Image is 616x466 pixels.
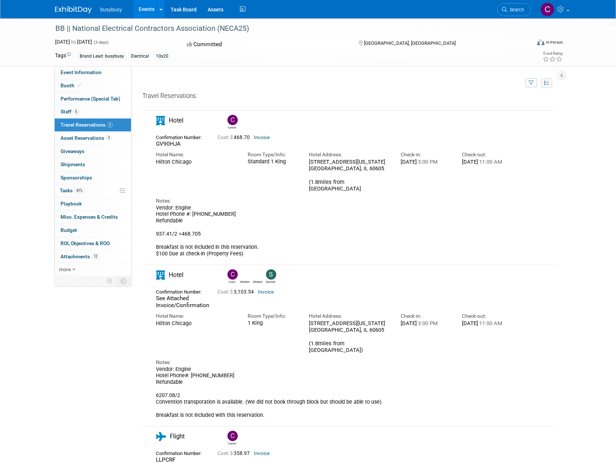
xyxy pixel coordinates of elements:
span: Staff [61,109,79,114]
div: Check-out: [462,151,512,158]
div: [STREET_ADDRESS][US_STATE] [GEOGRAPHIC_DATA], IL 60605 (1.8miles from [GEOGRAPHIC_DATA]) [309,328,390,362]
span: Asset Reservations [61,135,112,141]
div: Hobbs Nyberg [238,269,251,292]
div: Standard 1 King [248,159,298,165]
span: ROI, Objectives & ROO [61,240,110,246]
div: Caelan Williams [227,449,237,454]
span: Cost: $ [218,459,234,465]
i: Flight [156,440,166,449]
div: [DATE] [401,328,451,335]
span: 3:00 PM [417,159,438,165]
span: busybusy [101,7,122,12]
span: 5 [73,109,79,114]
div: 10x20 [154,52,171,60]
span: Flight [170,441,185,448]
span: Cost: $ [218,298,234,303]
div: Hotel Name: [156,151,237,158]
div: Collin Larson [227,280,237,284]
span: Event Information [61,69,102,75]
span: 11:00 AM [478,159,502,165]
span: Attachments [61,254,99,259]
i: Filter by Traveler [529,81,534,85]
span: Search [507,7,524,12]
div: Collin Larson [226,269,238,284]
img: Jake Stokes [253,269,269,288]
span: 3 [106,135,112,141]
div: Electrical [129,52,151,60]
span: Misc. Expenses & Credits [61,214,118,220]
div: Caelan Williams [227,125,237,130]
div: Sydney Sanders [264,269,277,284]
span: GV90HJA [156,141,181,147]
span: 5 [107,122,113,128]
div: Jake Stokes [251,269,264,292]
img: Collin Larson [540,3,554,17]
div: Travel Reservations: [142,92,556,103]
i: Hotel [156,270,165,280]
div: Hotel Address: [309,151,390,158]
a: ROI, Objectives & ROO [55,237,131,250]
div: Confirmation Number: [156,295,207,303]
span: Booth [61,83,83,88]
span: Hotel [169,271,183,278]
span: (3 days) [93,40,109,45]
span: Shipments [61,161,85,167]
div: Event Format [488,38,563,49]
img: Caelan Williams [227,115,238,125]
span: more [59,266,71,272]
div: BB || National Electrical Contractors Association (NECA25) [53,22,520,35]
div: Confirmation Number: [156,132,207,141]
img: Caelan Williams [227,439,238,449]
i: Booth reservation complete [78,83,81,87]
div: Notes: [156,197,513,204]
span: Playbook [61,201,82,207]
a: Staff5 [55,105,131,118]
a: more [55,263,131,276]
div: Hobbs Nyberg [240,288,249,292]
span: Hotel [169,117,183,124]
a: Search [497,3,531,16]
a: Budget [55,224,131,237]
span: 468.70 [218,135,253,140]
div: Sydney Sanders [266,280,275,284]
a: Playbook [55,197,131,210]
div: 1 King [248,328,298,335]
a: Performance (Special Tab) [55,92,131,105]
span: 358.97 [218,459,253,465]
a: Booth [55,79,131,92]
a: Shipments [55,158,131,171]
span: 3,103.54 [218,298,257,303]
a: Invoice [258,298,274,303]
span: to [70,39,77,45]
div: Hilton Chicago [156,328,237,335]
div: Event Rating [543,52,562,55]
a: Invoice [254,459,270,465]
a: Tasks41% [55,184,131,197]
a: Sponsorships [55,171,131,184]
div: Confirmation Number: [156,457,207,465]
span: Budget [61,227,77,233]
img: Sydney Sanders [266,269,276,280]
div: Vendor: Engine Hotel Phone#: [PHONE_NUMBER] Refundable 6207.08/2 Convention transporation is avai... [156,375,513,427]
span: 12 [92,254,99,259]
div: Committed [185,38,347,51]
div: Room Type/Info: [248,151,298,158]
a: Misc. Expenses & Credits [55,211,131,223]
span: 11:00 AM [478,328,502,335]
span: 3:00 PM [417,328,438,335]
div: [STREET_ADDRESS][US_STATE] [GEOGRAPHIC_DATA], IL 60605 (1.8miles from [GEOGRAPHIC_DATA] [309,159,390,192]
div: Jake Stokes [253,288,262,292]
div: Hotel Name: [156,321,237,328]
div: Check-in: [401,321,451,328]
td: Personalize Event Tab Strip [103,276,116,286]
div: In-Person [546,40,563,45]
a: Event Information [55,66,131,79]
span: Sponsorships [61,175,92,181]
span: Cost: $ [218,135,234,140]
a: Invoice [254,135,270,140]
a: Travel Reservations5 [55,119,131,131]
div: Caelan Williams [226,115,238,130]
div: Notes: [156,367,513,374]
div: Caelan Williams [226,439,238,454]
i: Hotel [156,116,165,125]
